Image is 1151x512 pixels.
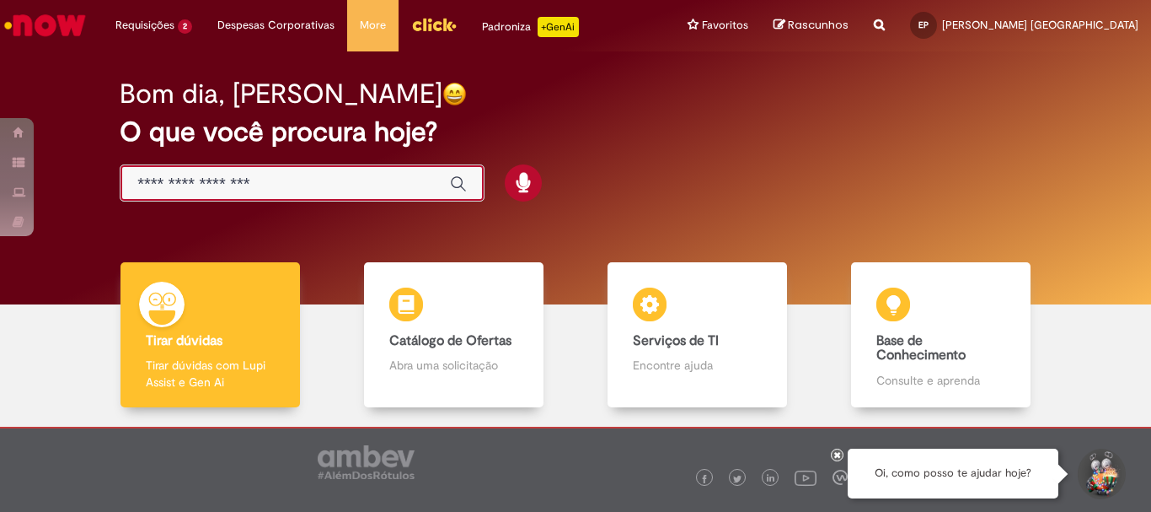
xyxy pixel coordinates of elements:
[360,17,386,34] span: More
[633,357,761,374] p: Encontre ajuda
[178,19,192,34] span: 2
[876,332,966,364] b: Base de Conhecimento
[918,19,929,30] span: EP
[2,8,88,42] img: ServiceNow
[733,475,741,483] img: logo_footer_twitter.png
[442,82,467,106] img: happy-face.png
[318,445,415,479] img: logo_footer_ambev_rotulo_gray.png
[120,117,1031,147] h2: O que você procura hoje?
[795,466,816,488] img: logo_footer_youtube.png
[538,17,579,37] p: +GenAi
[120,79,442,109] h2: Bom dia, [PERSON_NAME]
[332,262,575,408] a: Catálogo de Ofertas Abra uma solicitação
[633,332,719,349] b: Serviços de TI
[788,17,849,33] span: Rascunhos
[389,357,517,374] p: Abra uma solicitação
[88,262,332,408] a: Tirar dúvidas Tirar dúvidas com Lupi Assist e Gen Ai
[774,18,849,34] a: Rascunhos
[389,332,511,349] b: Catálogo de Ofertas
[942,18,1138,32] span: [PERSON_NAME] [GEOGRAPHIC_DATA]
[819,262,1063,408] a: Base de Conhecimento Consulte e aprenda
[411,12,457,37] img: click_logo_yellow_360x200.png
[700,475,709,483] img: logo_footer_facebook.png
[1075,449,1126,499] button: Iniciar Conversa de Suporte
[146,332,222,349] b: Tirar dúvidas
[575,262,819,408] a: Serviços de TI Encontre ajuda
[832,470,848,485] img: logo_footer_workplace.png
[115,17,174,34] span: Requisições
[876,372,1004,389] p: Consulte e aprenda
[767,474,775,484] img: logo_footer_linkedin.png
[848,449,1058,499] div: Oi, como posso te ajudar hoje?
[146,357,274,391] p: Tirar dúvidas com Lupi Assist e Gen Ai
[482,17,579,37] div: Padroniza
[217,17,335,34] span: Despesas Corporativas
[702,17,748,34] span: Favoritos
